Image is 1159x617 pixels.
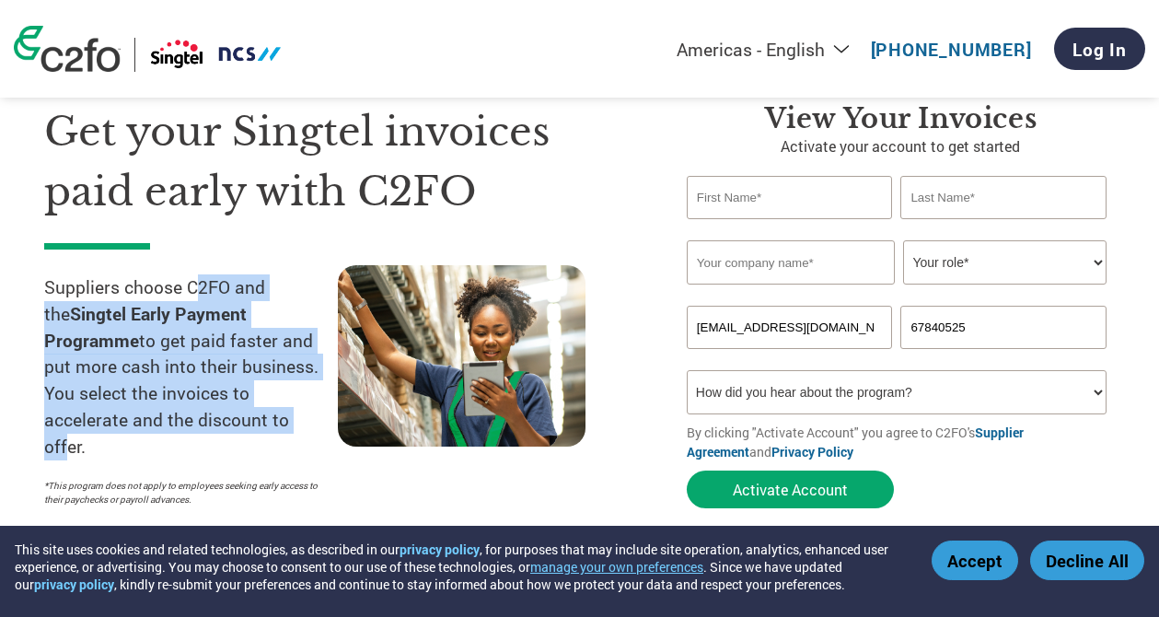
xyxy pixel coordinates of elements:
[687,306,892,349] input: Invalid Email format
[44,302,247,352] strong: Singtel Early Payment Programme
[44,274,338,460] p: Suppliers choose C2FO and the to get paid faster and put more cash into their business. You selec...
[149,38,283,72] img: Singtel
[687,102,1115,135] h3: View your invoices
[687,471,894,508] button: Activate Account
[900,176,1106,219] input: Last Name*
[687,424,1024,460] a: Supplier Agreement
[687,221,892,233] div: Invalid first name or first name is too long
[932,541,1018,580] button: Accept
[44,102,632,221] h1: Get your Singtel invoices paid early with C2FO
[34,576,114,593] a: privacy policy
[400,541,480,558] a: privacy policy
[900,306,1106,349] input: Phone*
[687,135,1115,157] p: Activate your account to get started
[44,479,319,506] p: *This program does not apply to employees seeking early access to their paychecks or payroll adva...
[687,423,1115,461] p: By clicking "Activate Account" you agree to C2FO's and
[871,38,1032,61] a: [PHONE_NUMBER]
[687,286,1107,298] div: Invalid company name or company name is too long
[903,240,1106,285] select: Title/Role
[338,265,585,447] img: supply chain worker
[687,176,892,219] input: First Name*
[1030,541,1144,580] button: Decline All
[1054,28,1145,70] a: Log In
[900,351,1106,363] div: Inavlid Phone Number
[687,240,895,285] input: Your company name*
[687,351,892,363] div: Inavlid Email Address
[14,26,121,72] img: c2fo logo
[530,558,703,576] button: manage your own preferences
[771,443,853,460] a: Privacy Policy
[900,221,1106,233] div: Invalid last name or last name is too long
[15,541,905,593] div: This site uses cookies and related technologies, as described in our , for purposes that may incl...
